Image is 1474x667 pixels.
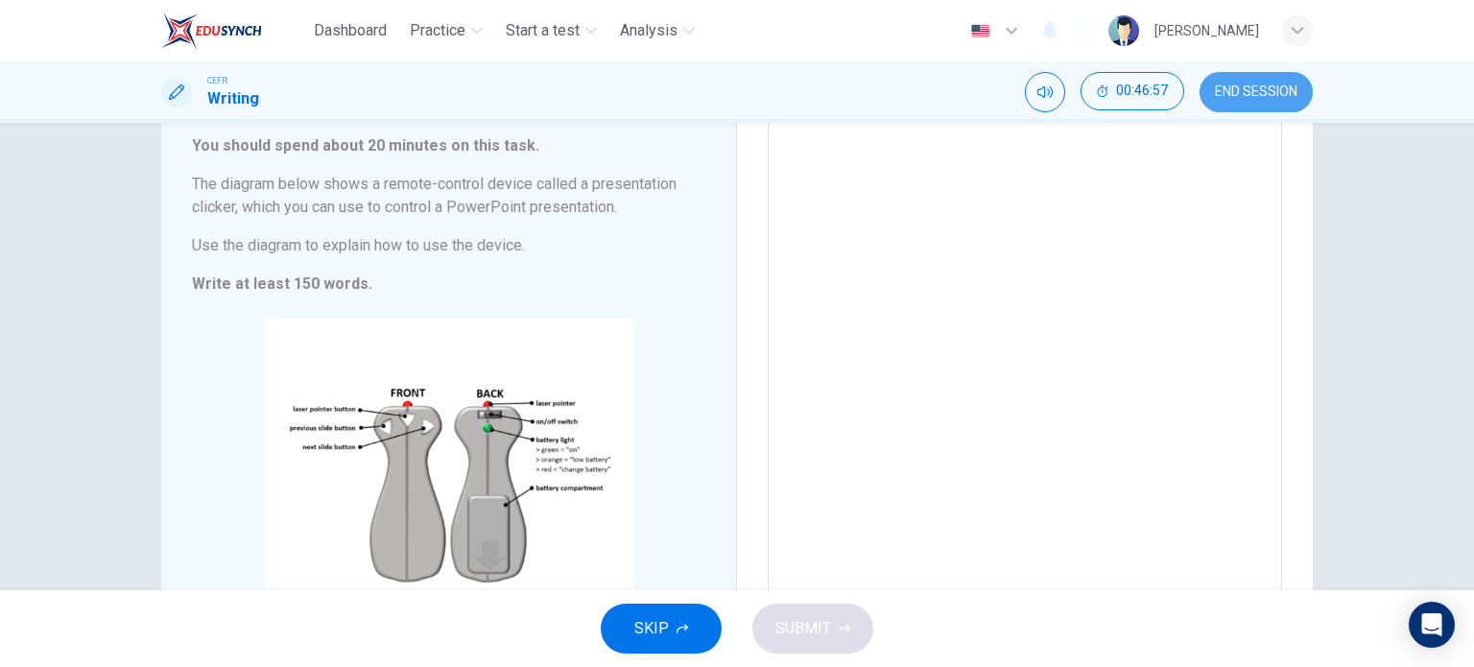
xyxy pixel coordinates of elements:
[161,12,262,50] img: EduSynch logo
[410,19,465,42] span: Practice
[314,19,387,42] span: Dashboard
[192,274,372,293] strong: Write at least 150 words.
[601,604,722,654] button: SKIP
[634,615,669,642] span: SKIP
[506,19,580,42] span: Start a test
[1409,602,1455,648] div: Open Intercom Messenger
[207,74,227,87] span: CEFR
[192,134,705,157] h6: You should spend about 20 minutes on this task.
[1025,72,1065,112] div: Mute
[1116,83,1168,99] span: 00:46:57
[192,234,705,257] h6: Use the diagram to explain how to use the device.
[1081,72,1184,110] button: 00:46:57
[498,13,605,48] button: Start a test
[1081,72,1184,112] div: Hide
[620,19,678,42] span: Analysis
[1215,84,1297,100] span: END SESSION
[402,13,490,48] button: Practice
[207,87,259,110] h1: Writing
[306,13,394,48] button: Dashboard
[161,12,306,50] a: EduSynch logo
[1108,15,1139,46] img: Profile picture
[1200,72,1313,112] button: END SESSION
[612,13,702,48] button: Analysis
[1154,19,1259,42] div: [PERSON_NAME]
[192,173,705,219] h6: The diagram below shows a remote-control device called a presentation clicker, which you can use ...
[968,24,992,38] img: en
